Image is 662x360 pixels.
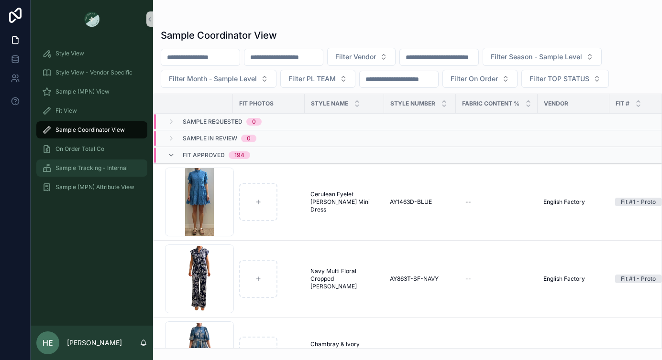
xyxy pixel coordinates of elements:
[390,275,439,283] span: AY863T-SF-NAVY
[521,70,609,88] button: Select Button
[543,275,585,283] span: English Factory
[462,100,519,107] span: Fabric Content %
[310,191,378,213] a: Cerulean Eyelet [PERSON_NAME] Mini Dress
[55,183,134,191] span: Sample (MPN) Attribute View
[234,151,244,159] div: 194
[335,52,376,62] span: Filter Vendor
[36,140,147,158] a: On Order Total Co
[55,126,125,134] span: Sample Coordinator View
[36,159,147,177] a: Sample Tracking - Internal
[442,70,518,88] button: Select Button
[183,151,225,159] span: Fit Approved
[84,11,99,27] img: App logo
[36,121,147,138] a: Sample Coordinator View
[252,118,256,126] div: 0
[465,198,471,206] div: --
[169,74,257,84] span: Filter Month - Sample Level
[530,74,589,84] span: Filter TOP STATUS
[36,179,147,196] a: Sample (MPN) Attribute View
[311,100,348,107] span: STYLE NAME
[621,198,656,206] div: Fit #1 - Proto
[491,52,582,62] span: Filter Season - Sample Level
[36,45,147,62] a: Style View
[462,271,532,286] a: --
[543,275,604,283] a: English Factory
[239,100,274,107] span: Fit Photos
[327,48,396,66] button: Select Button
[390,100,435,107] span: Style Number
[621,275,656,283] div: Fit #1 - Proto
[36,83,147,100] a: Sample (MPN) View
[390,198,450,206] a: AY1463D-BLUE
[543,198,604,206] a: English Factory
[390,275,450,283] a: AY863T-SF-NAVY
[36,102,147,119] a: Fit View
[543,198,585,206] span: English Factory
[55,164,128,172] span: Sample Tracking - Internal
[55,50,84,57] span: Style View
[183,118,243,126] span: Sample Requested
[465,275,471,283] div: --
[55,145,104,153] span: On Order Total Co
[288,74,336,84] span: Filter PL TEAM
[36,64,147,81] a: Style View - Vendor Specific
[55,69,132,76] span: Style View - Vendor Specific
[55,88,110,95] span: Sample (MPN) View
[483,48,602,66] button: Select Button
[161,29,277,42] h1: Sample Coordinator View
[43,337,53,349] span: HE
[310,267,378,290] a: Navy Multi Floral Cropped [PERSON_NAME]
[390,198,432,206] span: AY1463D-BLUE
[161,70,276,88] button: Select Button
[462,194,532,210] a: --
[247,135,251,142] div: 0
[67,338,122,348] p: [PERSON_NAME]
[31,38,153,208] div: scrollable content
[451,74,498,84] span: Filter On Order
[183,135,237,142] span: Sample In Review
[280,70,355,88] button: Select Button
[544,100,568,107] span: Vendor
[616,100,629,107] span: Fit #
[55,107,77,115] span: Fit View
